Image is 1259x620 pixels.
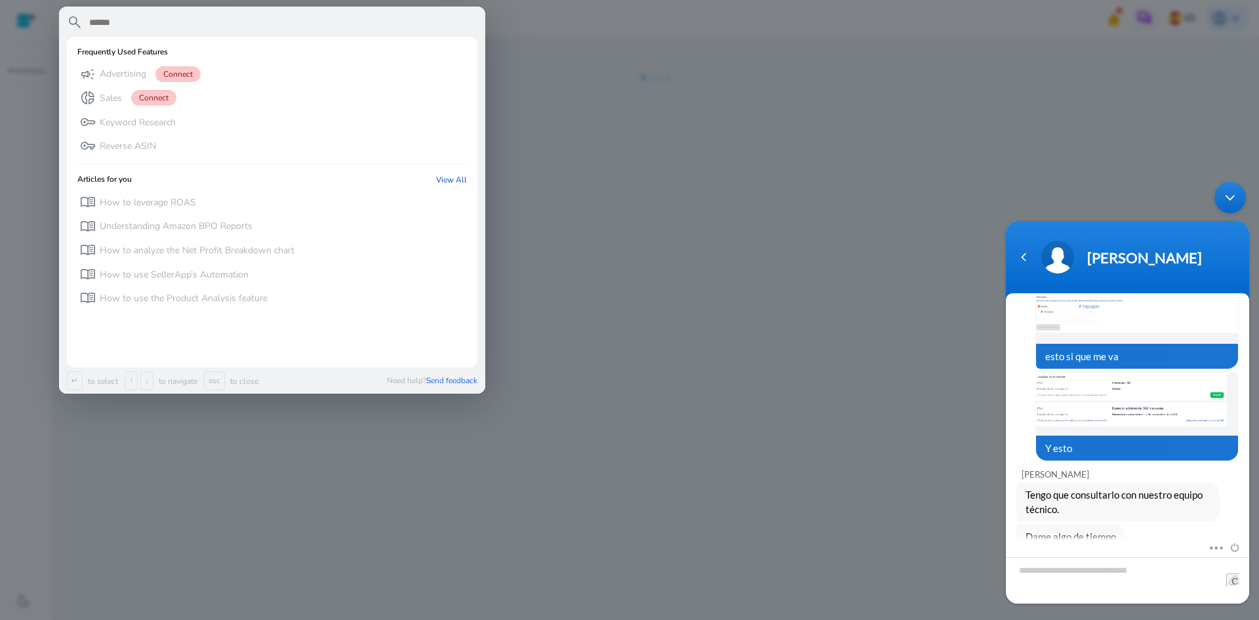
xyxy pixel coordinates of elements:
[100,92,122,105] p: Sales
[100,292,268,305] p: How to use the Product Analysis feature
[80,242,96,258] span: menu_book
[100,140,156,153] p: Reverse ASIN
[67,371,83,390] span: ↵
[100,220,252,233] p: Understanding Amazon BPO Reports
[999,175,1256,610] iframe: SalesIQ Chatwindow
[85,376,118,386] p: to select
[100,268,249,281] p: How to use SellerApp’s Automation
[426,375,477,386] span: Send feedback
[228,376,258,386] p: to close
[156,376,197,386] p: to navigate
[204,371,225,390] span: esc
[436,175,467,185] a: View All
[140,371,153,390] span: ↓
[125,371,138,390] span: ↑
[100,244,294,257] p: How to analyze the Net Profit Breakdown chart
[80,66,96,82] span: campaign
[155,66,201,82] span: Connect
[131,90,176,106] span: Connect
[80,290,96,306] span: menu_book
[80,266,96,282] span: menu_book
[77,47,168,56] h6: Frequently Used Features
[80,114,96,130] span: key
[80,138,96,154] span: vpn_key
[80,194,96,210] span: menu_book
[67,14,83,30] span: search
[100,196,196,209] p: How to leverage ROAS
[77,175,132,185] h6: Articles for you
[80,90,96,106] span: donut_small
[100,116,176,129] p: Keyword Research
[80,218,96,234] span: menu_book
[100,68,146,81] p: Advertising
[387,375,477,386] p: Need help?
